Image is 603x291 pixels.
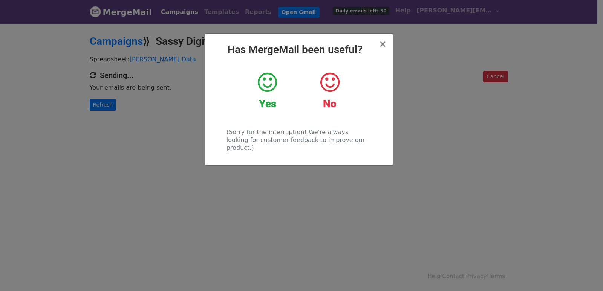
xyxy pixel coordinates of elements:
[259,98,276,110] strong: Yes
[323,98,337,110] strong: No
[242,71,293,110] a: Yes
[304,71,355,110] a: No
[379,39,386,49] span: ×
[379,40,386,49] button: Close
[227,128,371,152] p: (Sorry for the interruption! We're always looking for customer feedback to improve our product.)
[211,43,387,56] h2: Has MergeMail been useful?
